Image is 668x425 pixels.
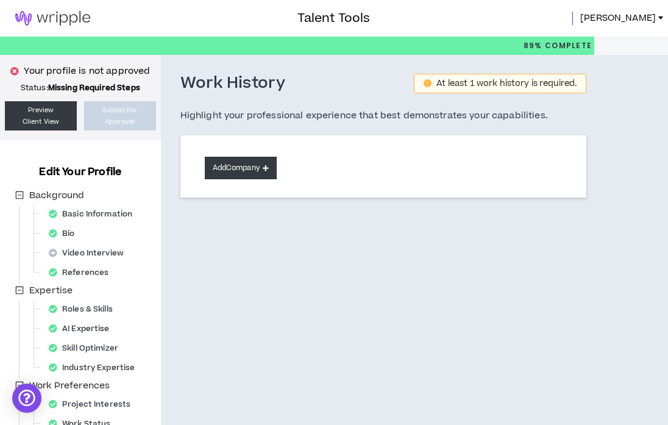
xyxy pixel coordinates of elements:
span: Complete [542,40,592,51]
div: Industry Expertise [44,359,147,376]
p: 89% [524,37,592,55]
p: Status: [5,83,156,93]
p: Your profile is not approved [24,65,150,78]
div: AI Expertise [44,320,122,337]
div: Video Interview [44,245,136,262]
span: Work Preferences [29,379,110,392]
div: Skill Optimizer [44,340,130,357]
div: Open Intercom Messenger [12,384,41,413]
a: PreviewClient View [5,101,77,130]
span: minus-square [15,191,24,199]
span: exclamation-circle [424,79,432,87]
span: Expertise [29,284,73,297]
span: Expertise [27,284,75,298]
span: Background [27,188,87,203]
span: Background [29,189,84,202]
h3: Talent Tools [297,9,370,27]
div: Bio [44,225,87,242]
div: Project Interests [44,396,143,413]
button: AddCompany [205,157,277,179]
strong: Missing Required Steps [48,82,140,93]
span: Work Preferences [27,379,112,393]
div: At least 1 work history is required. [436,79,577,88]
h3: Edit Your Profile [34,165,126,179]
div: References [44,264,121,281]
span: minus-square [15,286,24,295]
h5: Highlight your professional experience that best demonstrates your capabilities. [180,109,587,123]
span: [PERSON_NAME] [580,12,656,25]
span: minus-square [15,381,24,390]
button: Submit ForApproval [84,101,156,130]
h3: Work History [180,73,286,94]
div: Basic Information [44,205,144,223]
div: Roles & Skills [44,301,125,318]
